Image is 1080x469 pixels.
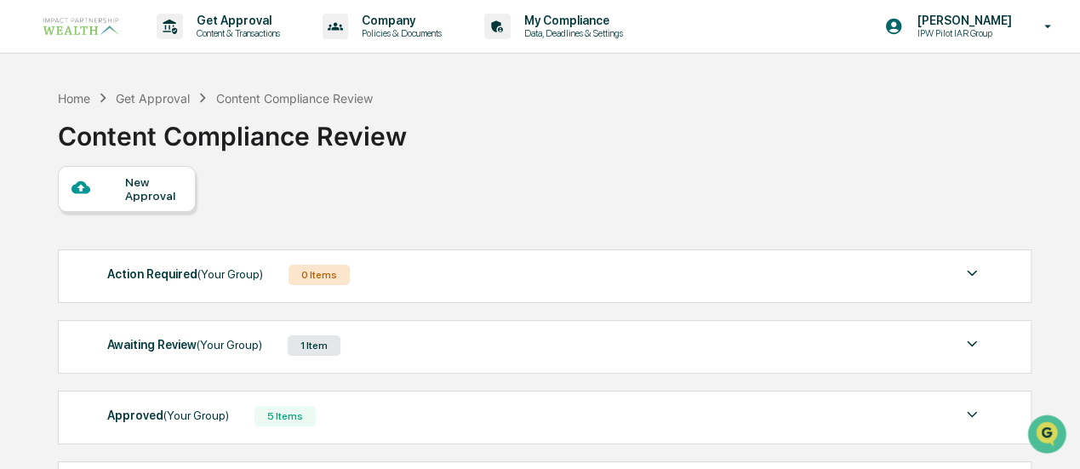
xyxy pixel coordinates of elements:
a: 🔎Data Lookup [10,239,114,270]
img: caret [962,263,982,283]
iframe: Open customer support [1026,413,1071,459]
span: Attestations [140,214,211,231]
img: 1746055101610-c473b297-6a78-478c-a979-82029cc54cd1 [17,129,48,160]
div: New Approval [125,175,182,203]
div: Approved [107,404,229,426]
span: (Your Group) [197,267,263,281]
div: 1 Item [288,335,340,356]
p: My Compliance [511,14,631,27]
div: Start new chat [58,129,279,146]
p: [PERSON_NAME] [903,14,1020,27]
p: Get Approval [183,14,289,27]
span: Pylon [169,288,206,300]
a: 🗄️Attestations [117,207,218,237]
div: Get Approval [116,91,190,106]
img: logo [41,15,123,37]
img: caret [962,404,982,425]
div: Awaiting Review [107,334,262,356]
div: We're available if you need us! [58,146,215,160]
p: Policies & Documents [348,27,450,39]
div: Content Compliance Review [58,107,407,152]
div: 🔎 [17,248,31,261]
p: IPW Pilot IAR Group [903,27,1020,39]
p: How can we help? [17,35,310,62]
p: Data, Deadlines & Settings [511,27,631,39]
div: 5 Items [254,406,316,426]
span: (Your Group) [197,338,262,352]
div: Action Required [107,263,263,285]
button: Start new chat [289,134,310,155]
div: 0 Items [289,265,350,285]
span: (Your Group) [163,409,229,422]
a: 🖐️Preclearance [10,207,117,237]
span: Preclearance [34,214,110,231]
span: Data Lookup [34,246,107,263]
img: caret [962,334,982,354]
div: Home [58,91,90,106]
p: Company [348,14,450,27]
p: Content & Transactions [183,27,289,39]
div: Content Compliance Review [216,91,373,106]
div: 🖐️ [17,215,31,229]
div: 🗄️ [123,215,137,229]
a: Powered byPylon [120,287,206,300]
